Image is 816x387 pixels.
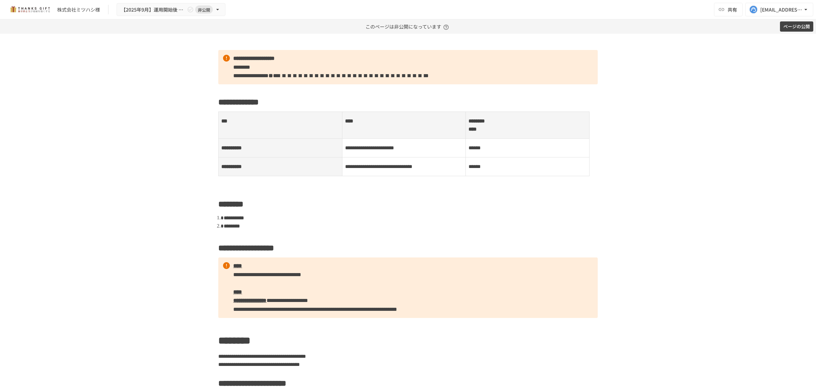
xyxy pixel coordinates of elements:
[728,6,737,13] span: 共有
[8,4,52,15] img: mMP1OxWUAhQbsRWCurg7vIHe5HqDpP7qZo7fRoNLXQh
[195,6,213,13] span: 非公開
[121,5,186,14] span: 【2025年9月】運用開始後 振り返りMTG
[780,21,813,32] button: ページの公開
[760,5,802,14] div: [EMAIL_ADDRESS][DOMAIN_NAME]
[714,3,743,16] button: 共有
[365,19,451,34] p: このページは非公開になっています
[745,3,813,16] button: [EMAIL_ADDRESS][DOMAIN_NAME]
[117,3,225,16] button: 【2025年9月】運用開始後 振り返りMTG非公開
[57,6,100,13] div: 株式会社ミツハシ様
